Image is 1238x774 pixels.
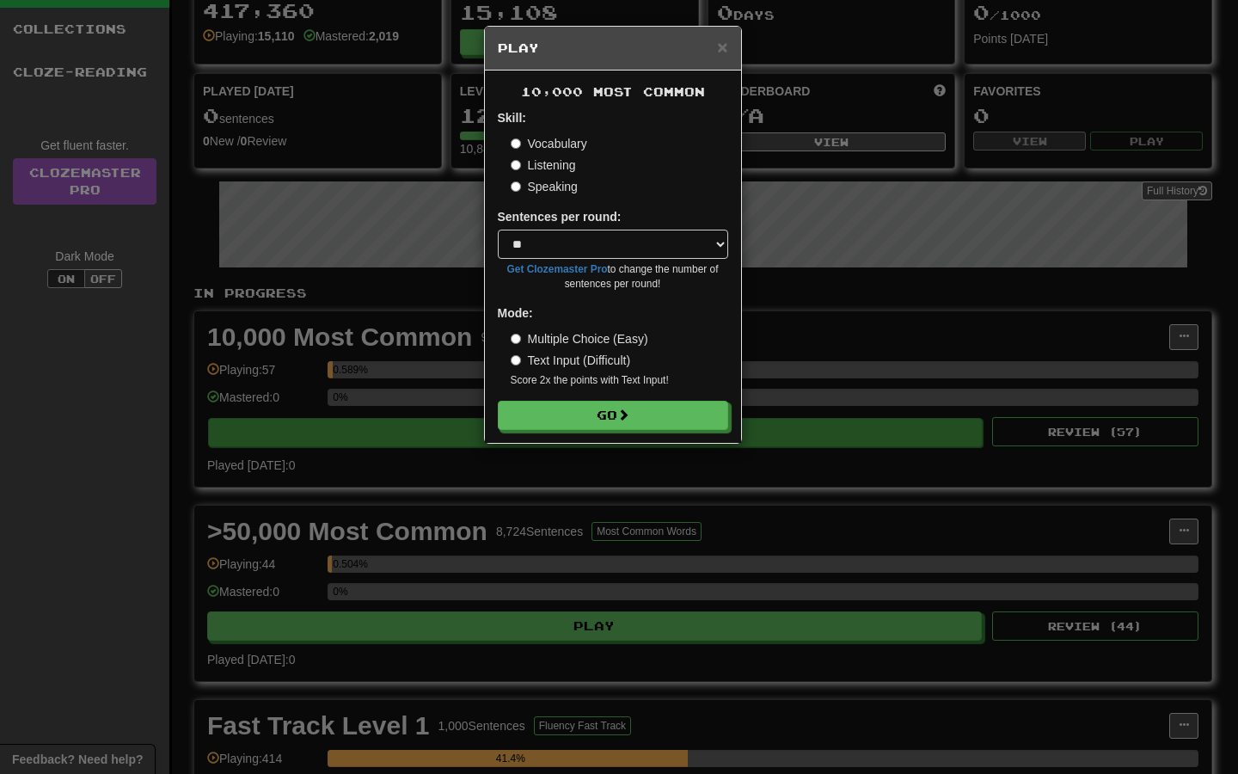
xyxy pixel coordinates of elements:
label: Speaking [511,178,578,195]
button: Close [717,38,727,56]
strong: Skill: [498,111,526,125]
a: Get Clozemaster Pro [507,263,608,275]
small: Score 2x the points with Text Input ! [511,373,728,388]
h5: Play [498,40,728,57]
input: Listening [511,160,521,170]
strong: Mode: [498,306,533,320]
input: Multiple Choice (Easy) [511,334,521,344]
button: Go [498,401,728,430]
label: Listening [511,157,576,174]
small: to change the number of sentences per round! [498,262,728,292]
span: 10,000 Most Common [521,84,705,99]
label: Text Input (Difficult) [511,352,631,369]
label: Vocabulary [511,135,587,152]
input: Speaking [511,181,521,192]
label: Multiple Choice (Easy) [511,330,648,347]
label: Sentences per round: [498,208,622,225]
input: Vocabulary [511,138,521,149]
input: Text Input (Difficult) [511,355,521,365]
span: × [717,37,727,57]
